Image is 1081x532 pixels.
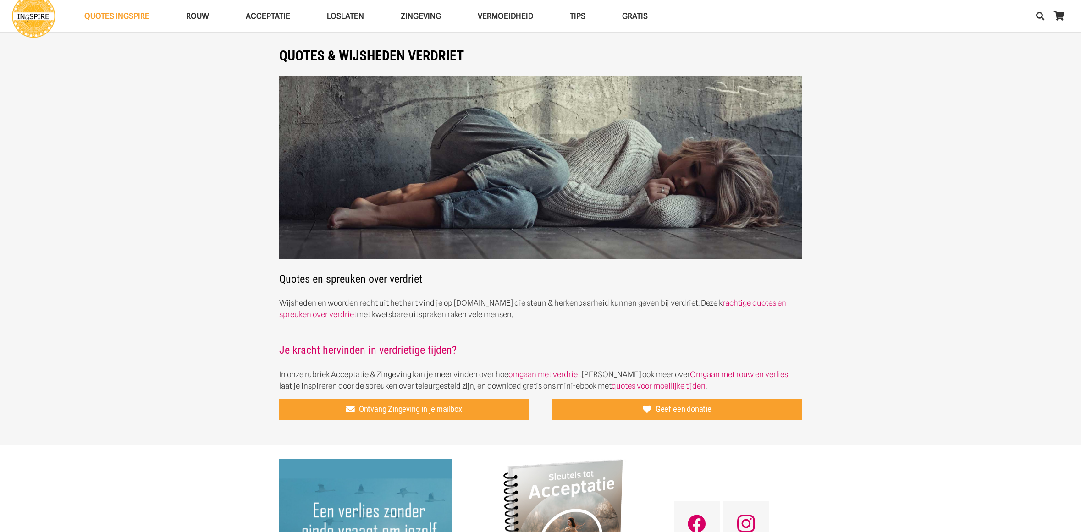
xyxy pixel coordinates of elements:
a: Zoeken [1031,5,1049,27]
span: ROUW [186,11,209,21]
a: TIPSTIPS Menu [552,5,604,28]
h1: QUOTES & WIJSHEDEN VERDRIET [279,48,802,64]
a: GRATISGRATIS Menu [604,5,666,28]
a: QUOTES INGSPIREQUOTES INGSPIRE Menu [66,5,168,28]
img: Omgaan met verdriet - spreuken en uitspraken over verdriet - ingspire [279,76,802,260]
p: In onze rubriek Acceptatie & Zingeving kan je meer vinden over hoe [PERSON_NAME] ook meer over , ... [279,369,802,392]
a: ZingevingZingeving Menu [382,5,459,28]
a: Geef een donatie [552,399,802,421]
span: VERMOEIDHEID [478,11,533,21]
a: LoslatenLoslaten Menu [309,5,382,28]
span: Acceptatie [246,11,290,21]
span: Loslaten [327,11,364,21]
a: quotes voor moeilijke tijden [612,381,706,390]
span: Zingeving [401,11,441,21]
a: omgaan met verdriet. [508,370,582,379]
a: VERMOEIDHEIDVERMOEIDHEID Menu [459,5,552,28]
a: Ontvang Zingeving in je mailbox [279,399,529,421]
span: GRATIS [622,11,648,21]
a: ROUWROUW Menu [168,5,227,28]
a: Omgaan met rouw en verlies [690,370,788,379]
span: Geef een donatie [656,405,711,415]
span: TIPS [570,11,585,21]
span: QUOTES INGSPIRE [84,11,149,21]
span: Ontvang Zingeving in je mailbox [359,405,462,415]
h2: Quotes en spreuken over verdriet [279,76,802,286]
p: Wijsheden en woorden recht uit het hart vind je op [DOMAIN_NAME] die steun & herkenbaarheid kunne... [279,297,802,320]
a: Je kracht hervinden in verdrietige tijden? [279,344,457,356]
a: AcceptatieAcceptatie Menu [227,5,309,28]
